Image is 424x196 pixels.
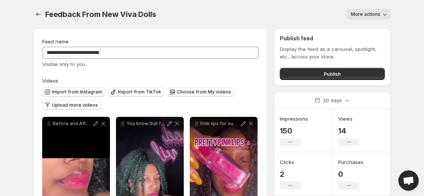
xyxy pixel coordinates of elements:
[33,9,44,20] button: Settings
[338,115,352,122] h3: Views
[280,68,385,80] button: Publish
[118,89,161,95] span: Import from TikTok
[280,45,385,60] p: Display the feed as a carousel, spotlight, etc., across your store.
[280,35,385,42] h2: Publish feed
[52,89,102,95] span: Import from Instagram
[42,61,86,67] span: Visible only to you.
[338,158,363,166] h3: Purchases
[45,10,156,19] span: Feedback From New Viva Dolls
[351,11,380,17] span: More actions
[200,121,239,127] p: Pink lips for summer Yes please Can our VKC lip oils be your new fave Especially with that fun sh...
[42,87,105,96] button: Import from Instagram
[53,121,92,127] p: Before and After Apply the lip oil and see instant results Formulated to work on all skin types
[324,70,341,78] span: Publish
[346,9,391,20] button: More actions
[42,78,58,84] span: Videos
[177,89,231,95] span: Choose from My videos
[127,121,166,127] p: You know that feeling when you find a lip gloss so good you just cant bring yourself to share Tha...
[42,38,69,44] span: Feed name
[398,170,419,191] a: Open chat
[280,126,308,135] p: 150
[338,170,363,179] p: 0
[338,126,359,135] p: 14
[280,158,294,166] h3: Clicks
[323,96,342,104] p: 30 days
[280,170,301,179] p: 2
[167,87,234,96] button: Choose from My videos
[52,102,98,108] span: Upload more videos
[280,115,308,122] h3: Impressions
[108,87,164,96] button: Import from TikTok
[42,101,101,110] button: Upload more videos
